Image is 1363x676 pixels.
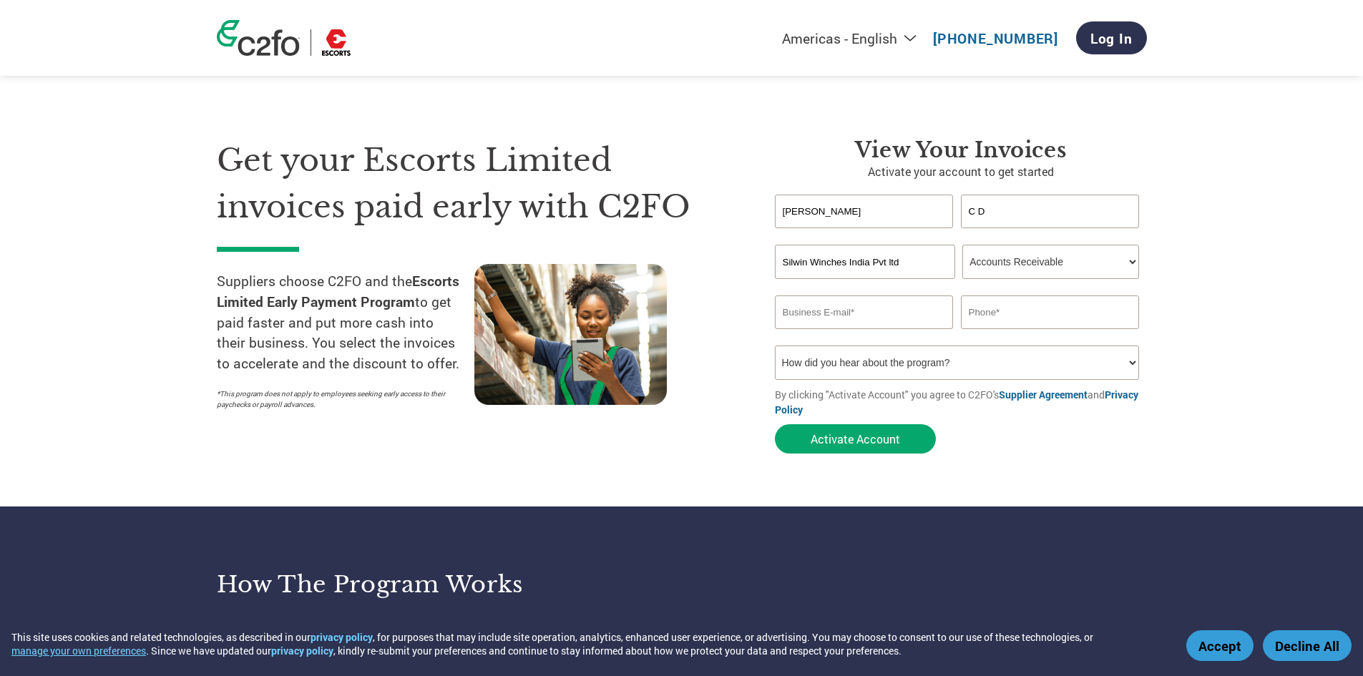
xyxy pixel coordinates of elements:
[775,330,954,340] div: Inavlid Email Address
[961,330,1140,340] div: Inavlid Phone Number
[217,137,732,230] h1: Get your Escorts Limited invoices paid early with C2FO
[961,295,1140,329] input: Phone*
[322,29,351,56] img: Escorts Limited
[775,230,954,239] div: Invalid first name or first name is too long
[999,388,1088,401] a: Supplier Agreement
[217,20,300,56] img: c2fo logo
[933,29,1058,47] a: [PHONE_NUMBER]
[775,163,1147,180] p: Activate your account to get started
[474,264,667,405] img: supply chain worker
[11,644,146,657] button: manage your own preferences
[775,388,1138,416] a: Privacy Policy
[11,630,1166,657] div: This site uses cookies and related technologies, as described in our , for purposes that may incl...
[775,280,1140,290] div: Invalid company name or company name is too long
[775,245,955,279] input: Your company name*
[775,137,1147,163] h3: View Your Invoices
[311,630,373,644] a: privacy policy
[775,424,936,454] button: Activate Account
[775,387,1147,417] p: By clicking "Activate Account" you agree to C2FO's and
[1076,21,1147,54] a: Log In
[217,272,459,310] strong: Escorts Limited Early Payment Program
[962,245,1139,279] select: Title/Role
[271,644,333,657] a: privacy policy
[217,388,460,410] p: *This program does not apply to employees seeking early access to their paychecks or payroll adva...
[961,230,1140,239] div: Invalid last name or last name is too long
[1263,630,1352,661] button: Decline All
[1186,630,1254,661] button: Accept
[217,271,474,374] p: Suppliers choose C2FO and the to get paid faster and put more cash into their business. You selec...
[961,195,1140,228] input: Last Name*
[775,195,954,228] input: First Name*
[217,570,664,599] h3: How the program works
[775,295,954,329] input: Invalid Email format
